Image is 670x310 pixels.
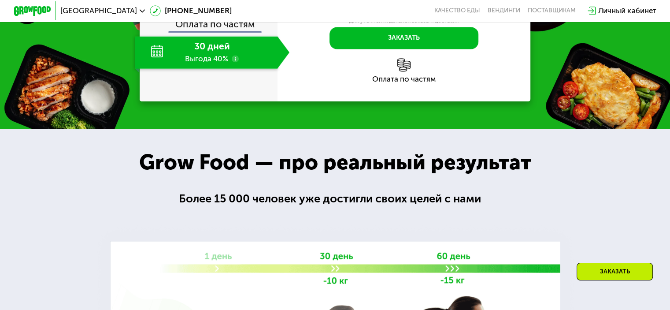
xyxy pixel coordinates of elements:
button: Заказать [329,27,478,49]
img: l6xcnZfty9opOoJh.png [397,58,411,71]
div: Оплата по частям [278,75,531,83]
div: Оплата по частям [141,10,278,31]
span: [GEOGRAPHIC_DATA] [60,7,137,15]
div: Grow Food — про реальный результат [124,146,546,178]
div: Заказать [577,263,653,280]
a: Качество еды [434,7,480,15]
div: поставщикам [528,7,576,15]
a: [PHONE_NUMBER] [150,5,232,16]
div: Более 15 000 человек уже достигли своих целей с нами [179,190,492,207]
a: Вендинги [488,7,520,15]
div: Личный кабинет [598,5,656,16]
